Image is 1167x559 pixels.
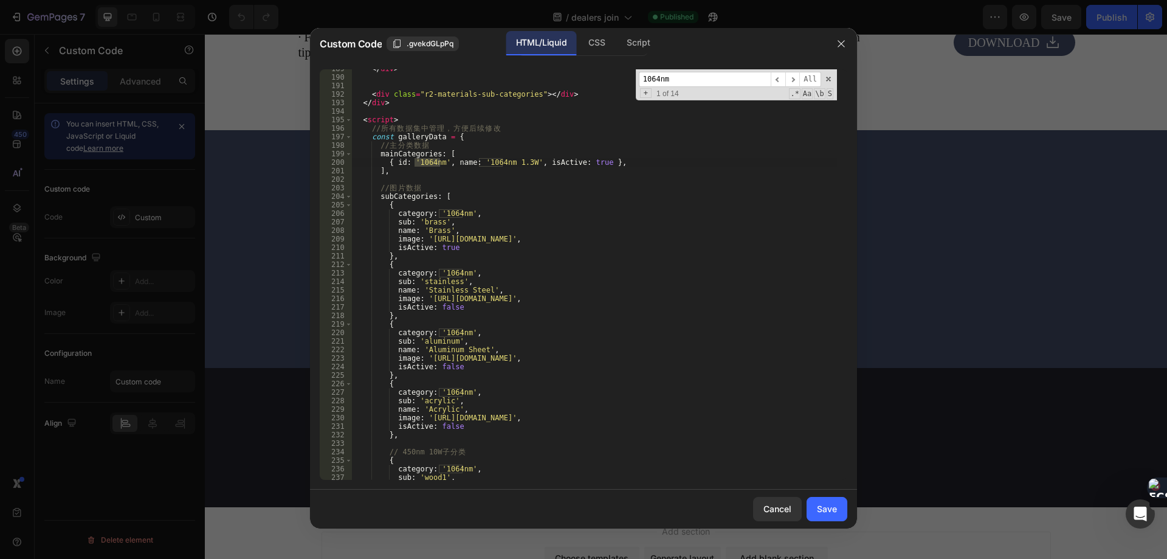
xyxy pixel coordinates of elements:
div: Choose templates [350,518,424,530]
div: 213 [320,269,352,277]
span: .gvekdGLpPq [407,38,453,49]
div: 212 [320,260,352,269]
div: 224 [320,363,352,371]
div: 191 [320,82,352,90]
div: 211 [320,252,352,260]
div: 229 [320,405,352,414]
div: Add blank section [535,518,609,530]
iframe: Intercom live chat [1126,499,1155,529]
span: Alt-Enter [799,72,821,87]
input: Search for [639,72,771,87]
div: 234 [320,448,352,456]
div: 221 [320,337,352,345]
div: 227 [320,388,352,397]
span: CaseSensitive Search [802,88,813,99]
span: ​ [785,72,800,87]
div: 218 [320,311,352,320]
div: 216 [320,294,352,303]
div: 203 [320,184,352,192]
div: Save [817,502,837,515]
div: 206 [320,209,352,218]
div: 220 [320,328,352,337]
div: 222 [320,345,352,354]
div: 201 [320,167,352,175]
span: Add section [452,491,510,504]
div: Cancel [763,502,791,515]
span: 1 of 14 [652,89,684,98]
div: Generate layout [446,518,509,530]
div: 210 [320,243,352,252]
div: 237 [320,473,352,482]
div: 226 [320,380,352,388]
span: DOWNLOAD [763,2,835,15]
div: 225 [320,371,352,380]
div: CSS [579,31,614,55]
div: 235 [320,456,352,465]
div: 223 [320,354,352,363]
span: Whole Word Search [814,88,825,99]
div: 207 [320,218,352,226]
span: Toggle Replace mode [640,88,652,98]
div: 190 [320,73,352,82]
button: Cancel [753,497,802,521]
div: 215 [320,286,352,294]
div: 202 [320,175,352,184]
div: 199 [320,150,352,158]
div: 214 [320,277,352,286]
div: 230 [320,414,352,422]
div: 195 [320,116,352,124]
div: 228 [320,397,352,405]
div: 232 [320,431,352,439]
div: 197 [320,133,352,141]
div: 192 [320,90,352,99]
div: 217 [320,303,352,311]
span: Custom Code [320,36,382,51]
span: RegExp Search [789,88,800,99]
span: Search In Selection [827,88,833,99]
button: Save [807,497,847,521]
div: 200 [320,158,352,167]
span: ​ [771,72,785,87]
div: 204 [320,192,352,201]
div: 198 [320,141,352,150]
div: Script [617,31,659,55]
div: 196 [320,124,352,133]
div: 194 [320,107,352,116]
div: 209 [320,235,352,243]
div: 231 [320,422,352,431]
div: 193 [320,99,352,107]
div: 236 [320,465,352,473]
div: 205 [320,201,352,209]
div: 219 [320,320,352,328]
div: 208 [320,226,352,235]
div: HTML/Liquid [506,31,576,55]
button: .gvekdGLpPq [387,36,459,51]
div: 233 [320,439,352,448]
